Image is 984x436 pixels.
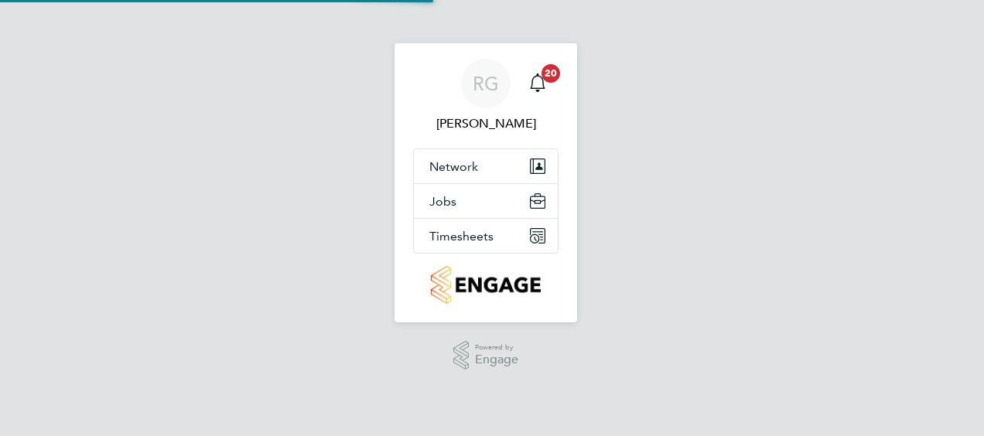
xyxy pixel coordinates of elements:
span: Network [429,159,478,174]
nav: Main navigation [395,43,577,322]
span: 20 [542,64,560,83]
span: Powered by [475,341,518,354]
a: RG[PERSON_NAME] [413,59,559,133]
span: Jobs [429,194,456,209]
span: Richard Gerrett [413,114,559,133]
button: Jobs [414,184,558,218]
span: Engage [475,353,518,366]
a: Powered byEngage [453,341,519,370]
img: countryside-properties-logo-retina.png [431,266,540,304]
span: Timesheets [429,229,494,244]
a: Go to home page [413,266,559,304]
a: 20 [522,59,553,108]
span: RG [473,73,499,94]
button: Timesheets [414,219,558,253]
button: Network [414,149,558,183]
